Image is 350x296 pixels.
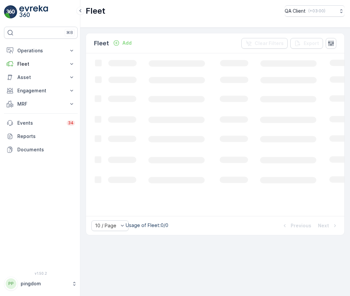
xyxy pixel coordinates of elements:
[68,120,74,126] p: 34
[17,146,75,153] p: Documents
[4,97,78,111] button: MRF
[17,74,64,81] p: Asset
[290,38,323,49] button: Export
[19,5,48,19] img: logo_light-DOdMpM7g.png
[66,30,73,35] p: ⌘B
[304,40,319,47] p: Export
[6,278,16,289] div: PP
[4,71,78,84] button: Asset
[86,6,105,16] p: Fleet
[291,222,311,229] p: Previous
[17,120,63,126] p: Events
[17,87,64,94] p: Engagement
[318,222,329,229] p: Next
[4,277,78,291] button: PPpingdom
[122,40,132,46] p: Add
[285,5,345,17] button: QA Client(+03:00)
[94,39,109,48] p: Fleet
[308,8,325,14] p: ( +03:00 )
[17,61,64,67] p: Fleet
[110,39,134,47] button: Add
[281,222,312,230] button: Previous
[4,5,17,19] img: logo
[255,40,284,47] p: Clear Filters
[317,222,339,230] button: Next
[285,8,306,14] p: QA Client
[4,271,78,275] span: v 1.50.2
[17,133,75,140] p: Reports
[17,101,64,107] p: MRF
[4,44,78,57] button: Operations
[4,84,78,97] button: Engagement
[4,130,78,143] a: Reports
[126,222,168,229] p: Usage of Fleet : 0/0
[4,143,78,156] a: Documents
[4,116,78,130] a: Events34
[21,280,68,287] p: pingdom
[241,38,288,49] button: Clear Filters
[17,47,64,54] p: Operations
[4,57,78,71] button: Fleet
